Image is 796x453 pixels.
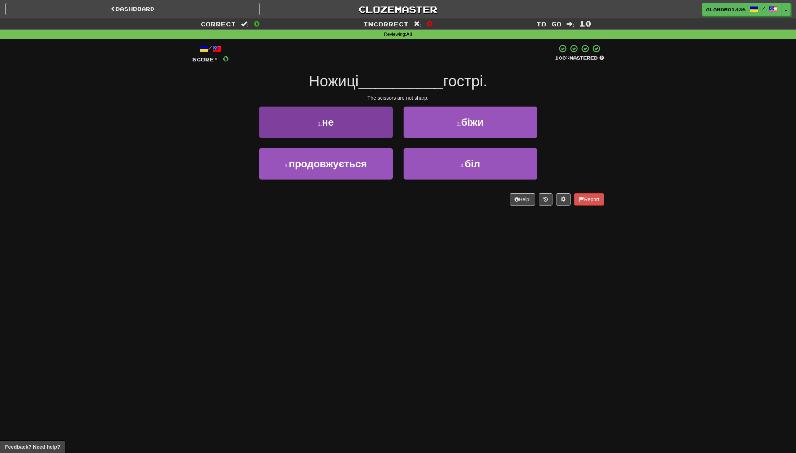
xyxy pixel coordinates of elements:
[192,94,604,102] div: The scissors are not sharp.
[406,32,412,37] strong: All
[259,148,393,180] button: 3.продовжується
[241,21,249,27] span: :
[359,73,443,90] span: __________
[5,443,60,450] span: Open feedback widget
[5,3,260,15] a: Dashboard
[289,158,367,169] span: продовжується
[539,193,552,206] button: Round history (alt+y)
[762,6,765,11] span: /
[567,21,575,27] span: :
[702,3,782,16] a: alabama1336 /
[259,107,393,138] button: 1.не
[457,121,461,127] small: 2 .
[465,158,480,169] span: біл
[404,107,537,138] button: 2.біжи
[427,19,433,28] span: 0
[201,20,236,27] span: Correct
[555,55,569,61] span: 100 %
[223,54,229,63] span: 0
[536,20,561,27] span: To go
[460,163,465,168] small: 4 .
[404,148,537,180] button: 4.біл
[318,121,322,127] small: 1 .
[322,117,334,128] span: не
[555,55,604,61] div: Mastered
[414,21,422,27] span: :
[363,20,409,27] span: Incorrect
[579,19,591,28] span: 10
[443,73,487,90] span: гострі.
[271,3,525,16] a: Clozemaster
[510,193,535,206] button: Help!
[706,6,746,13] span: alabama1336
[574,193,604,206] button: Report
[192,44,229,53] div: /
[192,56,218,62] span: Score:
[309,73,358,90] span: Ножиці
[285,163,289,168] small: 3 .
[254,19,260,28] span: 0
[461,117,483,128] span: біжи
